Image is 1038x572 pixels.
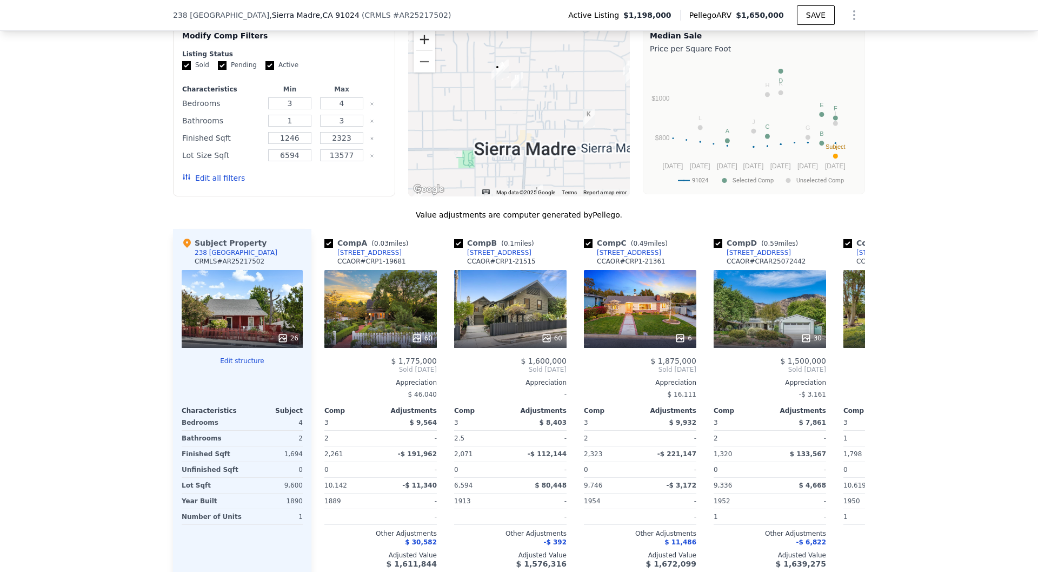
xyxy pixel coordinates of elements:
[182,148,262,163] div: Lot Size Sqft
[772,431,826,446] div: -
[778,80,783,87] text: K
[182,85,262,94] div: Characteristics
[835,110,836,117] text: I
[182,30,386,50] div: Modify Comp Filters
[454,450,473,458] span: 2,071
[182,61,209,70] label: Sold
[623,10,671,21] span: $1,198,000
[623,58,635,76] div: 370 E Grandview Ave
[843,466,848,474] span: 0
[689,10,736,21] span: Pellego ARV
[414,29,435,50] button: Zoom in
[770,406,826,415] div: Adjustments
[584,238,672,248] div: Comp C
[467,248,531,257] div: [STREET_ADDRESS]
[780,357,826,365] span: $ 1,500,000
[454,248,531,257] a: [STREET_ADDRESS]
[324,450,343,458] span: 2,261
[584,365,696,374] span: Sold [DATE]
[531,185,543,203] div: 41 E Bonita Ave
[454,551,567,560] div: Adjusted Value
[244,478,303,493] div: 9,600
[513,431,567,446] div: -
[714,378,826,387] div: Appreciation
[627,240,672,247] span: ( miles)
[497,240,538,247] span: ( miles)
[269,10,360,21] span: , Sierra Madre
[692,177,708,184] text: 91024
[772,509,826,524] div: -
[195,257,264,266] div: CRMLS # AR25217502
[843,406,900,415] div: Comp
[182,61,191,70] input: Sold
[843,450,862,458] span: 1,798
[752,119,755,125] text: J
[726,128,730,134] text: A
[182,173,245,183] button: Edit all filters
[797,5,835,25] button: SAVE
[540,419,567,426] span: $ 8,403
[182,509,242,524] div: Number of Units
[244,494,303,509] div: 1890
[454,431,508,446] div: 2.5
[597,248,661,257] div: [STREET_ADDRESS]
[402,482,437,489] span: -$ 11,340
[826,143,846,150] text: Subject
[583,189,627,195] a: Report a map error
[381,406,437,415] div: Adjustments
[664,538,696,546] span: $ 11,486
[496,189,555,195] span: Map data ©2025 Google
[714,509,768,524] div: 1
[510,406,567,415] div: Adjustments
[244,431,303,446] div: 2
[277,333,298,344] div: 26
[367,240,412,247] span: ( miles)
[757,240,802,247] span: ( miles)
[584,466,588,474] span: 0
[182,238,267,248] div: Subject Property
[411,182,447,196] img: Google
[497,60,509,78] div: 80 W Grandview Ave
[799,482,826,489] span: $ 4,668
[405,538,437,546] span: $ 30,582
[414,51,435,73] button: Zoom out
[182,462,240,477] div: Unfinished Sqft
[584,419,588,426] span: 3
[454,378,567,387] div: Appreciation
[324,378,437,387] div: Appreciation
[242,406,303,415] div: Subject
[727,248,791,257] div: [STREET_ADDRESS]
[383,431,437,446] div: -
[401,33,412,51] div: 357 Grove St
[511,72,523,90] div: 30 W Laurel Ave
[633,240,648,247] span: 0.49
[714,494,768,509] div: 1952
[778,77,783,84] text: D
[324,365,437,374] span: Sold [DATE]
[714,551,826,560] div: Adjusted Value
[337,257,406,266] div: CCAOR # CRP1-19681
[843,529,956,538] div: Other Adjustments
[324,482,347,489] span: 10,142
[265,61,298,70] label: Active
[182,357,303,365] button: Edit structure
[843,238,931,248] div: Comp E
[843,494,897,509] div: 1950
[765,123,769,130] text: C
[324,494,378,509] div: 1889
[454,466,458,474] span: 0
[776,560,826,568] span: $ 1,639,275
[391,357,437,365] span: $ 1,775,000
[584,431,638,446] div: 2
[856,257,937,266] div: CCAOR # CRWS25176845
[655,134,670,142] text: $800
[182,50,386,58] div: Listing Status
[799,391,826,398] span: -$ 3,161
[642,509,696,524] div: -
[454,387,567,402] div: -
[454,406,510,415] div: Comp
[562,189,577,195] a: Terms (opens in new tab)
[743,162,764,170] text: [DATE]
[324,529,437,538] div: Other Adjustments
[320,11,360,19] span: , CA 91024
